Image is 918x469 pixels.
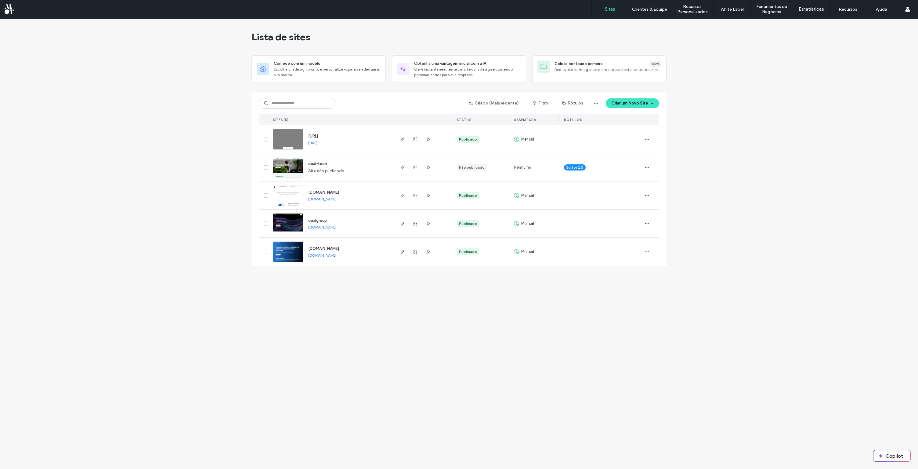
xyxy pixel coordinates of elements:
label: Recursos Personalizados [671,4,714,14]
span: Editor 2.0 [566,165,583,170]
div: Obtenha uma vantagem inicial com a IAGere instantaneamente um site com design e conteúdo personal... [392,55,526,83]
div: Publicado [459,249,477,255]
span: Sites (5) [273,118,289,122]
span: Assinatura [514,118,536,122]
span: STATUS [457,118,471,122]
button: Criado (Mais recente) [464,98,524,108]
label: Recursos [839,7,857,12]
button: Copilot [873,450,910,461]
a: [DOMAIN_NAME] [308,197,336,201]
button: Criar um Novo Site [606,98,659,108]
div: Publicado [459,193,477,198]
a: deal-tech [308,161,327,166]
span: Mensal [521,249,534,255]
button: Filtro [527,98,554,108]
label: Estatísticas [799,6,824,12]
label: White Label [721,7,744,12]
div: Comece com um modeloEscolha um design pronto e personalize-o para se adequar à sua marca. [251,55,386,83]
span: Reúna textos, imagens e marcas dos clientes antes de criar. [555,67,661,72]
a: [DOMAIN_NAME] [308,225,336,229]
span: Site não publicado [308,168,344,174]
span: Obtenha uma vantagem inicial com a IA [414,60,486,67]
label: Sites [605,6,615,12]
span: Lista de sites [251,31,310,43]
span: Escolha um design pronto e personalize-o para se adequar à sua marca. [274,67,381,78]
div: Colete conteúdo primeiroNewReúna textos, imagens e marcas dos clientes antes de criar. [532,55,667,83]
a: [DOMAIN_NAME] [308,190,339,195]
div: Publicado [459,221,477,226]
button: Rótulos [557,98,589,108]
span: Rótulos [564,118,582,122]
a: [DOMAIN_NAME] [308,246,339,251]
div: New [649,61,661,67]
label: Clientes & Equipe [632,7,667,12]
div: Publicado [459,137,477,142]
span: Comece com um modelo [274,60,320,67]
span: Colete conteúdo primeiro [555,61,603,67]
label: Ferramentas de Negócios [750,4,793,14]
span: Mensal [521,136,534,142]
a: dealgroup [308,218,327,223]
label: Ajuda [876,7,887,12]
span: Mensal [521,192,534,199]
a: [DOMAIN_NAME] [308,253,336,258]
a: [URL] [308,134,318,138]
span: Gere instantaneamente um site com design e conteúdo personalizados para sua empresa. [414,67,521,78]
span: Mensal [521,221,534,227]
div: Não publicado [459,165,485,170]
span: Nenhuma [514,164,531,170]
a: [URL] [308,141,317,145]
